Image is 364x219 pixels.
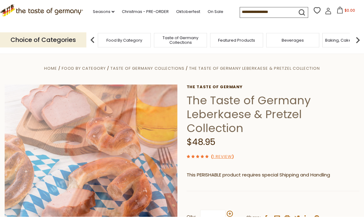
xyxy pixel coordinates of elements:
a: On Sale [208,10,223,17]
a: The Taste of Germany Leberkaese & Pretzel Collection [189,68,320,73]
a: Food By Category [62,68,106,73]
a: Food By Category [106,40,142,45]
a: Oktoberfest [176,10,200,17]
button: $0.00 [333,9,359,18]
a: 1 Review [213,156,232,162]
a: Taste of Germany Collections [156,38,205,47]
p: This PERISHABLE product requires special Shipping and Handling [187,173,359,181]
a: Beverages [282,40,304,45]
img: next arrow [352,36,364,48]
a: Home [44,68,57,73]
a: Featured Products [218,40,255,45]
a: Christmas - PRE-ORDER [122,10,169,17]
img: previous arrow [86,36,99,48]
h1: The Taste of Germany Leberkaese & Pretzel Collection [187,96,359,137]
a: The Taste of Germany [187,87,359,92]
a: Seasons [93,10,114,17]
li: We will ship this product in heat-protective packaging and ice. [192,186,359,193]
span: $48.95 [187,138,215,150]
span: ( ) [211,156,234,162]
a: Taste of Germany Collections [110,68,184,73]
span: $0.00 [345,10,355,15]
